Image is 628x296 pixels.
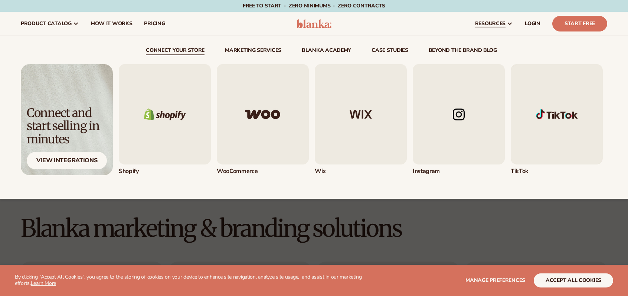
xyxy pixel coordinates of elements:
[511,167,603,175] div: TikTok
[217,167,309,175] div: WooCommerce
[27,152,107,169] div: View Integrations
[217,64,309,164] img: Woo commerce logo.
[144,21,165,27] span: pricing
[21,64,113,175] img: Light background with shadow.
[315,64,407,175] a: Wix logo. Wix
[21,64,113,175] a: Light background with shadow. Connect and start selling in minutes View Integrations
[27,107,107,146] div: Connect and start selling in minutes
[217,64,309,175] div: 2 / 5
[469,12,519,36] a: resources
[372,48,408,55] a: case studies
[429,48,497,55] a: beyond the brand blog
[511,64,603,164] img: Shopify Image 1
[146,48,205,55] a: connect your store
[552,16,607,31] a: Start Free
[119,64,211,175] div: 1 / 5
[243,2,385,9] span: Free to start · ZERO minimums · ZERO contracts
[217,64,309,175] a: Woo commerce logo. WooCommerce
[413,167,505,175] div: Instagram
[225,48,281,55] a: Marketing services
[534,273,613,287] button: accept all cookies
[315,167,407,175] div: Wix
[119,167,211,175] div: Shopify
[119,64,211,175] a: Shopify logo. Shopify
[465,277,525,284] span: Manage preferences
[31,280,56,287] a: Learn More
[21,21,72,27] span: product catalog
[413,64,505,175] div: 4 / 5
[315,64,407,175] div: 3 / 5
[315,64,407,164] img: Wix logo.
[85,12,138,36] a: How It Works
[302,48,351,55] a: Blanka Academy
[15,12,85,36] a: product catalog
[413,64,505,175] a: Instagram logo. Instagram
[511,64,603,175] div: 5 / 5
[465,273,525,287] button: Manage preferences
[525,21,540,27] span: LOGIN
[475,21,506,27] span: resources
[15,274,368,287] p: By clicking "Accept All Cookies", you agree to the storing of cookies on your device to enhance s...
[511,64,603,175] a: Shopify Image 1 TikTok
[119,64,211,164] img: Shopify logo.
[519,12,546,36] a: LOGIN
[413,64,505,164] img: Instagram logo.
[297,19,332,28] img: logo
[138,12,171,36] a: pricing
[91,21,133,27] span: How It Works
